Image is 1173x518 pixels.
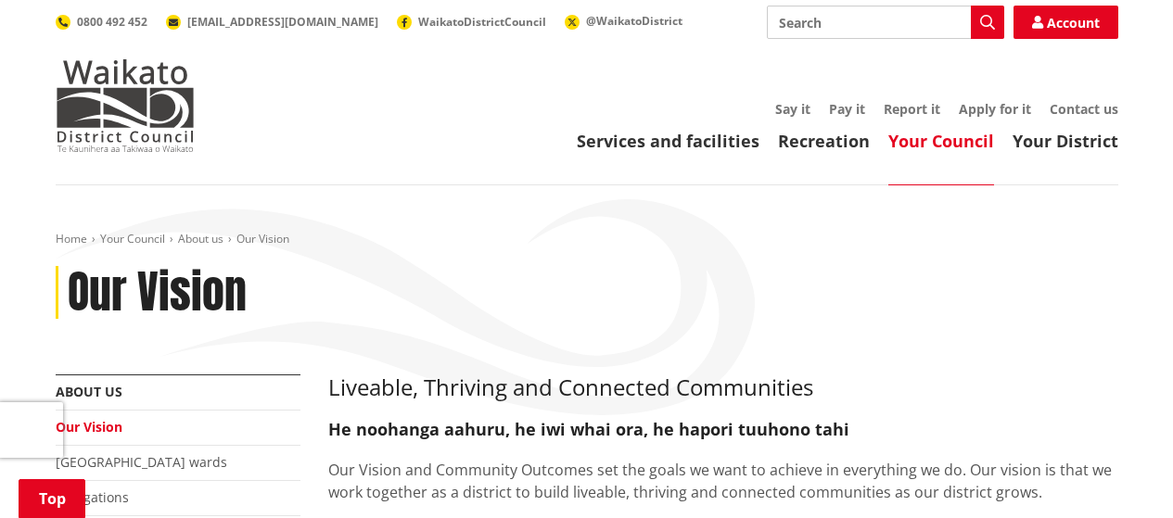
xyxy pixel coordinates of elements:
span: Our Vision [236,231,289,246]
a: Services and facilities [577,130,759,152]
a: Recreation [778,130,870,152]
a: @WaikatoDistrict [565,13,682,29]
a: Say it [775,100,810,118]
a: Report it [884,100,940,118]
a: Account [1014,6,1118,39]
a: Top [19,479,85,518]
a: Our Vision [56,418,122,436]
a: Apply for it [959,100,1031,118]
a: Home [56,231,87,246]
img: Waikato District Council - Te Kaunihera aa Takiwaa o Waikato [56,59,195,152]
span: 0800 492 452 [77,14,147,30]
a: Pay it [829,100,865,118]
a: [EMAIL_ADDRESS][DOMAIN_NAME] [166,14,378,30]
input: Search input [767,6,1004,39]
a: WaikatoDistrictCouncil [397,14,546,30]
nav: breadcrumb [56,232,1118,247]
iframe: Messenger Launcher [1088,440,1154,507]
a: Contact us [1050,100,1118,118]
h3: Liveable, Thriving and Connected Communities [328,374,1118,401]
span: @WaikatoDistrict [586,13,682,29]
a: Your Council [100,231,165,246]
span: WaikatoDistrictCouncil [418,14,546,30]
a: Your District [1013,130,1118,152]
a: Delegations [56,488,129,506]
p: Our Vision and Community Outcomes set the goals we want to achieve in everything we do. Our visio... [328,459,1118,503]
a: Your Council [888,130,994,152]
strong: He noohanga aahuru, he iwi whai ora, he hapori tuuhono tahi [328,418,849,440]
a: [GEOGRAPHIC_DATA] wards [56,453,227,471]
h1: Our Vision [68,266,247,320]
span: [EMAIL_ADDRESS][DOMAIN_NAME] [187,14,378,30]
a: About us [56,383,122,400]
a: 0800 492 452 [56,14,147,30]
a: About us [178,231,223,246]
